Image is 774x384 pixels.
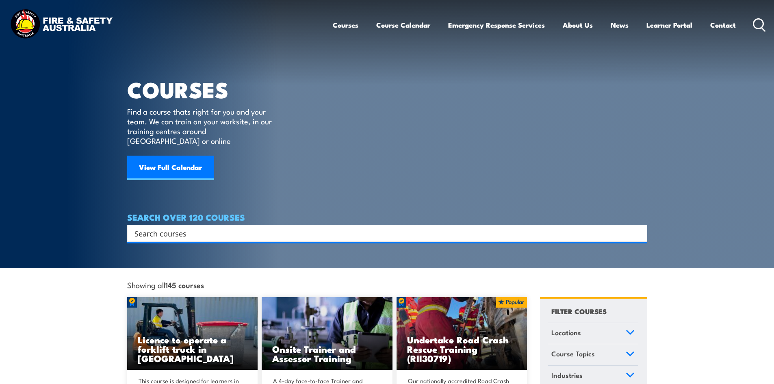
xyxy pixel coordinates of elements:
form: Search form [136,228,631,239]
input: Search input [134,227,629,239]
button: Search magnifier button [633,228,644,239]
h3: Licence to operate a forklift truck in [GEOGRAPHIC_DATA] [138,335,247,363]
strong: 145 courses [165,279,204,290]
a: About Us [563,14,593,36]
p: Find a course thats right for you and your team. We can train on your worksite, in our training c... [127,106,275,145]
a: News [611,14,629,36]
a: Course Topics [548,344,638,365]
a: Emergency Response Services [448,14,545,36]
a: Locations [548,323,638,344]
a: View Full Calendar [127,156,214,180]
a: Courses [333,14,358,36]
h3: Onsite Trainer and Assessor Training [272,344,382,363]
span: Industries [551,370,583,381]
span: Course Topics [551,348,595,359]
h3: Undertake Road Crash Rescue Training (RII30719) [407,335,517,363]
a: Onsite Trainer and Assessor Training [262,297,392,370]
a: Contact [710,14,736,36]
a: Course Calendar [376,14,430,36]
h1: COURSES [127,80,284,99]
img: Licence to operate a forklift truck Training [127,297,258,370]
span: Showing all [127,280,204,289]
img: Road Crash Rescue Training [397,297,527,370]
img: Safety For Leaders [262,297,392,370]
a: Licence to operate a forklift truck in [GEOGRAPHIC_DATA] [127,297,258,370]
h4: SEARCH OVER 120 COURSES [127,213,647,221]
span: Locations [551,327,581,338]
a: Learner Portal [646,14,692,36]
h4: FILTER COURSES [551,306,607,317]
a: Undertake Road Crash Rescue Training (RII30719) [397,297,527,370]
